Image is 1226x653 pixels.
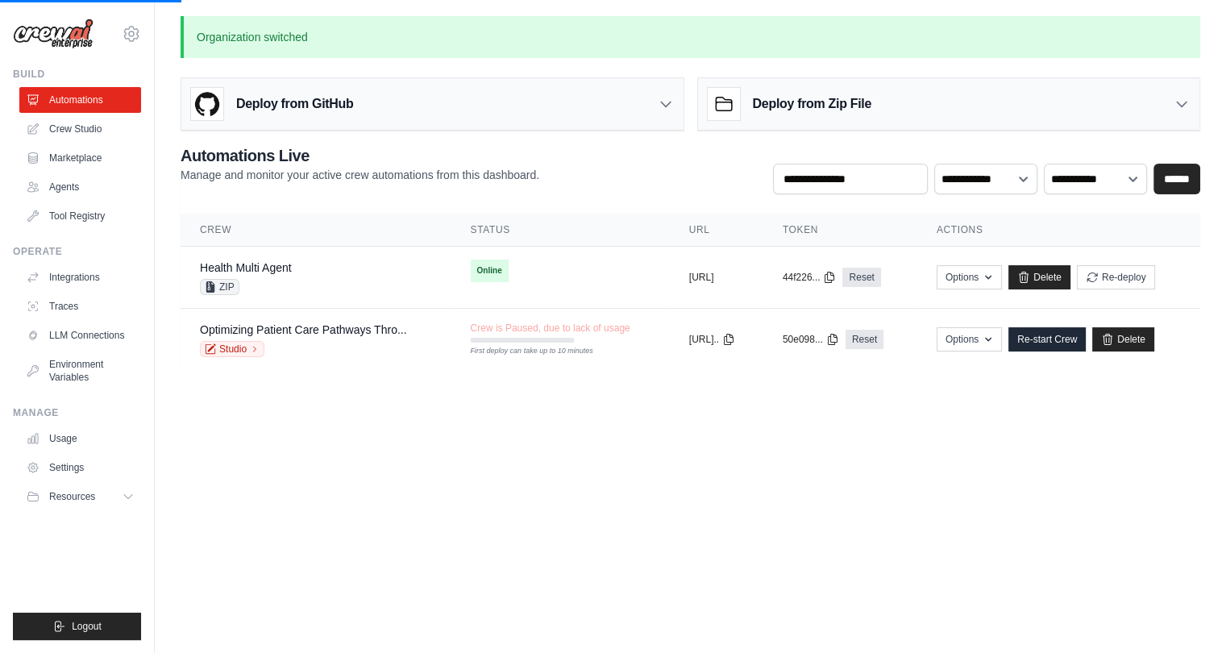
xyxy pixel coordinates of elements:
div: Manage [13,406,141,419]
a: Traces [19,293,141,319]
p: Manage and monitor your active crew automations from this dashboard. [181,167,539,183]
button: 50e098... [783,333,839,346]
a: Integrations [19,264,141,290]
button: Options [937,265,1002,289]
h3: Deploy from Zip File [753,94,871,114]
a: Tool Registry [19,203,141,229]
th: Status [451,214,670,247]
button: Resources [19,484,141,510]
a: Usage [19,426,141,451]
th: Actions [917,214,1200,247]
a: Re-start Crew [1008,327,1086,351]
h3: Deploy from GitHub [236,94,353,114]
span: Resources [49,490,95,503]
span: Crew is Paused, due to lack of usage [471,322,630,335]
button: Options [937,327,1002,351]
a: Crew Studio [19,116,141,142]
span: ZIP [200,279,239,295]
th: Token [763,214,917,247]
h2: Automations Live [181,144,539,167]
p: Organization switched [181,16,1200,58]
div: Build [13,68,141,81]
a: Agents [19,174,141,200]
iframe: Chat Widget [1145,576,1226,653]
a: Optimizing Patient Care Pathways Thro... [200,323,407,336]
a: Marketplace [19,145,141,171]
th: URL [670,214,763,247]
span: Logout [72,620,102,633]
a: LLM Connections [19,322,141,348]
a: Automations [19,87,141,113]
img: GitHub Logo [191,88,223,120]
th: Crew [181,214,451,247]
a: Reset [842,268,880,287]
button: 44f226... [783,271,837,284]
span: Online [471,260,509,282]
a: Delete [1008,265,1070,289]
div: First deploy can take up to 10 minutes [471,346,574,357]
a: Reset [846,330,883,349]
a: Delete [1092,327,1154,351]
a: Settings [19,455,141,480]
a: Studio [200,341,264,357]
a: Environment Variables [19,351,141,390]
button: Logout [13,613,141,640]
button: Re-deploy [1077,265,1155,289]
div: Operate [13,245,141,258]
img: Logo [13,19,94,49]
a: Health Multi Agent [200,261,292,274]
